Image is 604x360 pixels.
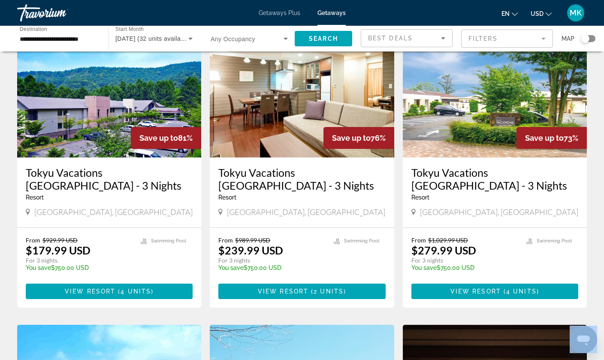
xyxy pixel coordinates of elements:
p: $239.99 USD [218,244,283,257]
a: Getaways [317,9,346,16]
button: Search [295,31,352,46]
button: Change language [501,7,518,20]
span: [GEOGRAPHIC_DATA], [GEOGRAPHIC_DATA] [227,207,385,217]
a: Travorium [17,2,103,24]
mat-select: Sort by [368,33,445,43]
span: View Resort [450,288,501,295]
span: Swimming Pool [344,238,379,244]
a: Tokyu Vacations [GEOGRAPHIC_DATA] - 3 Nights [26,166,193,192]
span: Resort [218,194,236,201]
button: Filter [461,29,553,48]
span: From [26,236,40,244]
span: Any Occupancy [211,36,255,42]
a: Tokyu Vacations [GEOGRAPHIC_DATA] - 3 Nights [411,166,578,192]
p: For 3 nights [411,257,518,264]
p: $750.00 USD [411,264,518,271]
span: ( ) [501,288,539,295]
span: 4 units [506,288,537,295]
span: [DATE] (32 units available) [115,35,191,42]
span: You save [26,264,51,271]
p: For 3 nights [218,257,325,264]
p: $750.00 USD [26,264,132,271]
p: $179.99 USD [26,244,91,257]
span: [GEOGRAPHIC_DATA], [GEOGRAPHIC_DATA] [34,207,193,217]
span: From [411,236,426,244]
p: $279.99 USD [411,244,476,257]
span: Resort [26,194,44,201]
span: ( ) [308,288,346,295]
button: View Resort(4 units) [26,284,193,299]
span: Swimming Pool [537,238,572,244]
a: Tokyu Vacations [GEOGRAPHIC_DATA] - 3 Nights [218,166,385,192]
span: You save [218,264,244,271]
img: DA01E01X.jpg [403,20,587,157]
div: 81% [131,127,201,149]
span: $1,029.99 USD [428,236,468,244]
iframe: Button to launch messaging window [570,326,597,353]
span: en [501,10,510,17]
span: 2 units [314,288,344,295]
div: 73% [516,127,587,149]
button: Change currency [531,7,552,20]
button: User Menu [565,4,587,22]
span: You save [411,264,437,271]
img: DA02I01L.jpg [210,20,394,157]
span: Resort [411,194,429,201]
div: 76% [323,127,394,149]
span: Destination [20,26,47,32]
span: Search [309,35,338,42]
button: View Resort(2 units) [218,284,385,299]
img: DA04E01X.jpg [17,20,201,157]
span: View Resort [258,288,308,295]
span: Map [562,33,574,45]
p: For 3 nights [26,257,132,264]
span: View Resort [65,288,115,295]
span: USD [531,10,544,17]
span: Start Month [115,27,144,32]
span: $989.99 USD [235,236,270,244]
span: Save up to [525,133,564,142]
span: MK [570,9,582,17]
span: Save up to [332,133,371,142]
span: [GEOGRAPHIC_DATA], [GEOGRAPHIC_DATA] [420,207,578,217]
span: Save up to [139,133,178,142]
span: From [218,236,233,244]
span: ( ) [115,288,154,295]
span: Swimming Pool [151,238,186,244]
a: Getaways Plus [259,9,300,16]
span: $929.99 USD [42,236,78,244]
span: Best Deals [368,35,413,42]
button: View Resort(4 units) [411,284,578,299]
span: 4 units [121,288,151,295]
p: $750.00 USD [218,264,325,271]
